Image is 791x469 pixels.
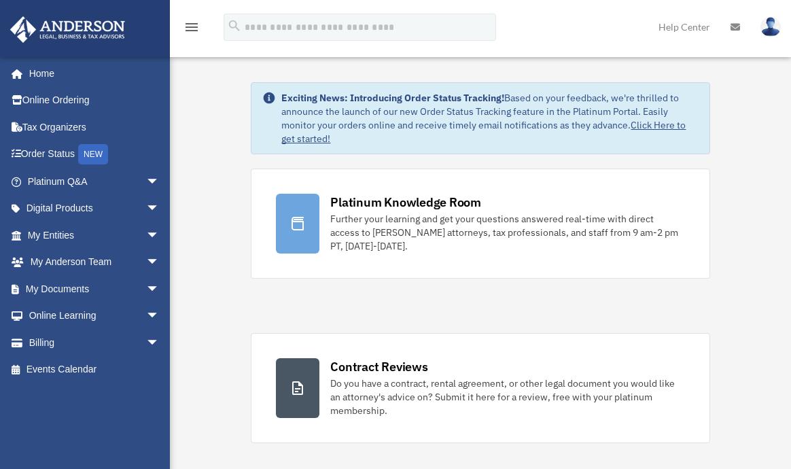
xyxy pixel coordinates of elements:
[10,168,180,195] a: Platinum Q&Aarrow_drop_down
[78,144,108,164] div: NEW
[10,195,180,222] a: Digital Productsarrow_drop_down
[10,222,180,249] a: My Entitiesarrow_drop_down
[146,222,173,249] span: arrow_drop_down
[146,168,173,196] span: arrow_drop_down
[146,195,173,223] span: arrow_drop_down
[10,87,180,114] a: Online Ordering
[281,92,504,104] strong: Exciting News: Introducing Order Status Tracking!
[146,302,173,330] span: arrow_drop_down
[760,17,781,37] img: User Pic
[10,60,173,87] a: Home
[251,169,709,279] a: Platinum Knowledge Room Further your learning and get your questions answered real-time with dire...
[10,249,180,276] a: My Anderson Teamarrow_drop_down
[10,275,180,302] a: My Documentsarrow_drop_down
[146,249,173,277] span: arrow_drop_down
[330,377,684,417] div: Do you have a contract, rental agreement, or other legal document you would like an attorney's ad...
[10,302,180,330] a: Online Learningarrow_drop_down
[10,141,180,169] a: Order StatusNEW
[227,18,242,33] i: search
[146,275,173,303] span: arrow_drop_down
[10,356,180,383] a: Events Calendar
[10,114,180,141] a: Tax Organizers
[330,358,427,375] div: Contract Reviews
[10,329,180,356] a: Billingarrow_drop_down
[183,24,200,35] a: menu
[281,119,686,145] a: Click Here to get started!
[183,19,200,35] i: menu
[330,194,481,211] div: Platinum Knowledge Room
[330,212,684,253] div: Further your learning and get your questions answered real-time with direct access to [PERSON_NAM...
[6,16,129,43] img: Anderson Advisors Platinum Portal
[251,333,709,443] a: Contract Reviews Do you have a contract, rental agreement, or other legal document you would like...
[281,91,698,145] div: Based on your feedback, we're thrilled to announce the launch of our new Order Status Tracking fe...
[146,329,173,357] span: arrow_drop_down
